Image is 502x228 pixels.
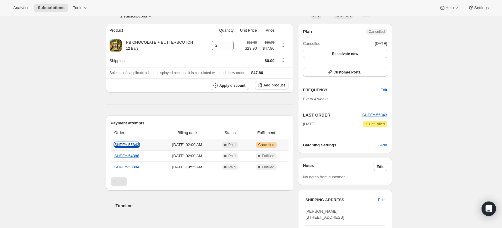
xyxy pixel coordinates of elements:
span: Edit [380,87,387,93]
span: Tools [73,5,82,10]
span: $47.80 [260,45,275,52]
h2: LAST ORDER [303,112,362,118]
span: Help [445,5,454,10]
span: Reactivate now [332,52,358,56]
span: [DATE] [375,41,387,47]
span: Billing date [162,130,213,136]
button: Shipping actions [278,57,288,63]
span: Add product [263,83,285,88]
span: LTV [313,14,320,18]
small: 12 Bars [126,46,139,51]
button: Customer Portal [303,68,387,77]
button: Add product [255,81,288,89]
span: $23.90 [245,45,257,52]
span: Paid [228,142,235,147]
button: Add [376,140,391,150]
button: Subscriptions [34,4,68,12]
div: Open Intercom Messenger [482,201,496,216]
span: Every 4 weeks [303,97,329,101]
h6: Batching Settings [303,142,380,148]
span: [DATE] · 02:00 AM [162,153,213,159]
th: Unit Price [235,24,259,37]
div: PB CHOCOLATE + BUTTERSCOTCH [122,39,193,52]
span: Settings [474,5,489,10]
span: Fulfilled [262,165,274,170]
span: Edit [377,164,384,169]
th: Order [111,126,160,139]
button: Analytics [10,4,33,12]
span: Add [380,142,387,148]
a: SHPFY-53804 [114,165,139,169]
button: Product actions [120,13,153,19]
th: Quantity [207,24,235,37]
span: No notes from customer [303,175,345,179]
h2: Plan [303,29,312,35]
button: Settings [465,4,492,12]
small: $29.88 [247,41,257,44]
span: Paid [228,154,235,158]
span: Sales tax (if applicable) is not displayed because it is calculated with each new order. [110,71,245,75]
button: Edit [374,195,388,205]
span: Fulfilled [262,154,274,158]
button: SHPFY-55843 [362,112,387,118]
span: Unfulfilled [369,122,385,126]
span: Cancelled [258,142,274,147]
span: [DATE] [303,121,315,127]
span: $0.00 [265,58,275,63]
a: SHPFY-54386 [114,154,139,158]
span: [DATE] · 10:55 AM [162,164,213,170]
button: Product actions [278,42,288,48]
span: Edit [378,197,385,203]
h3: Notes [303,163,373,171]
a: SHPFY-55843 [362,113,387,117]
span: Status [216,130,244,136]
span: ORDERS [335,14,351,18]
span: Cancelled [369,29,385,34]
button: Edit [373,163,387,171]
h2: FREQUENCY [303,87,380,93]
span: [DATE] · 02:00 AM [162,142,213,148]
button: Help [436,4,463,12]
h3: SHIPPING ADDRESS [305,197,378,203]
span: Apply discount [219,83,245,88]
a: SHPFY-55843 [114,142,139,147]
span: Fulfillment [248,130,285,136]
span: $47.80 [251,70,263,75]
button: Apply discount [211,81,249,90]
img: product img [110,39,122,52]
span: [PERSON_NAME] [STREET_ADDRESS] [305,209,344,220]
button: Edit [377,85,391,95]
button: Reactivate now [303,50,387,58]
th: Shipping [106,54,207,67]
th: Price [259,24,276,37]
h2: Timeline [116,203,294,209]
span: Paid [228,165,235,170]
span: Subscriptions [38,5,64,10]
small: $59.76 [264,41,274,44]
span: Customer Portal [333,70,361,75]
span: Cancelled [303,41,320,47]
span: Analytics [13,5,29,10]
h2: Payment attempts [111,120,289,126]
nav: Pagination [111,177,289,186]
th: Product [106,24,207,37]
button: Tools [69,4,92,12]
